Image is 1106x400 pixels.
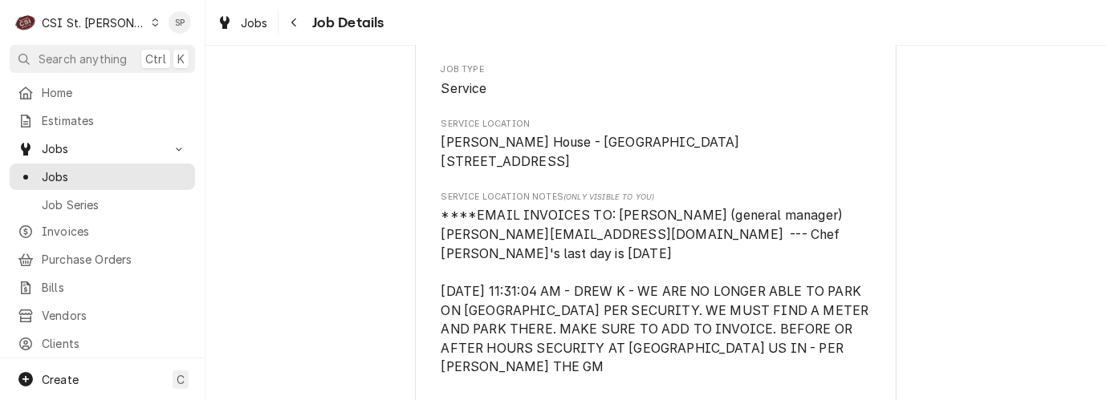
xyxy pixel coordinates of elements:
[10,45,195,73] button: Search anythingCtrlK
[42,307,187,324] span: Vendors
[10,107,195,134] a: Estimates
[210,10,274,36] a: Jobs
[42,251,187,268] span: Purchase Orders
[10,218,195,244] a: Invoices
[10,164,195,190] a: Jobs
[42,168,187,185] span: Jobs
[441,191,871,204] span: Service Location Notes
[14,11,37,34] div: CSI St. Louis's Avatar
[177,51,185,67] span: K
[42,140,163,157] span: Jobs
[169,11,191,34] div: Shelley Politte's Avatar
[307,12,384,34] span: Job Details
[10,302,195,329] a: Vendors
[10,274,195,301] a: Bills
[10,79,195,106] a: Home
[441,118,871,131] span: Service Location
[241,14,268,31] span: Jobs
[14,11,37,34] div: C
[441,118,871,172] div: Service Location
[42,196,187,213] span: Job Series
[39,51,127,67] span: Search anything
[42,223,187,240] span: Invoices
[177,371,185,388] span: C
[441,133,871,171] span: Service Location
[441,79,871,99] span: Job Type
[42,84,187,101] span: Home
[441,63,871,76] span: Job Type
[563,192,654,201] span: (Only Visible to You)
[42,112,187,129] span: Estimates
[282,10,307,35] button: Navigate back
[441,135,740,169] span: [PERSON_NAME] House - [GEOGRAPHIC_DATA] [STREET_ADDRESS]
[42,279,187,296] span: Bills
[42,335,187,352] span: Clients
[441,81,487,96] span: Service
[10,135,195,162] a: Go to Jobs
[10,246,195,273] a: Purchase Orders
[42,373,79,386] span: Create
[42,14,146,31] div: CSI St. [PERSON_NAME]
[10,330,195,357] a: Clients
[169,11,191,34] div: SP
[145,51,166,67] span: Ctrl
[10,192,195,218] a: Job Series
[441,63,871,98] div: Job Type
